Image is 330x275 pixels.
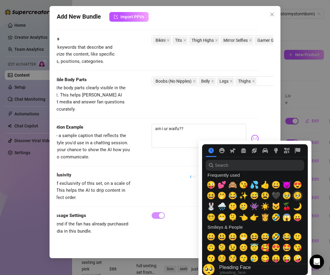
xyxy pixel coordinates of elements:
img: svg%3e [251,135,259,142]
span: close [183,39,186,42]
span: Bikini [153,37,171,44]
span: Don't send if the fan has already purchased any media in this bundle. [42,221,128,234]
span: close [249,39,252,42]
span: Legs [217,78,234,85]
span: Legs [219,78,229,84]
span: Bikini [156,37,165,44]
button: Import PPVs [109,12,149,22]
span: close [215,39,218,42]
span: Gamer Girl [255,37,283,44]
span: Belly [198,78,216,85]
span: close [230,80,233,83]
textarea: am i ur waifu?? [152,124,246,148]
span: Tits [172,37,188,44]
span: Level of exclusivity of this set, on a scale of 1 to 5. This helps the AI to drip content in the ... [42,181,130,200]
span: Boobs (No Nipples) [156,78,192,84]
strong: Visible Body Parts [50,77,87,82]
span: close [211,80,214,83]
span: Close [267,12,277,17]
span: Thighs [235,78,256,85]
span: Tits [175,37,182,44]
span: Select the body parts clearly visible in the content. This helps [PERSON_NAME] AI suggest media a... [42,85,126,112]
span: Simple keywords that describe and summarize the content, like specific fetishes, positions, categ... [42,44,115,64]
span: close [252,80,255,83]
strong: Exclusivity [50,172,71,178]
span: Mirror Selfies [221,37,253,44]
span: close [193,80,196,83]
span: Provide a sample caption that reflects the exact style you'd use in a chatting session. This is y... [42,133,130,160]
span: import [114,15,118,19]
span: Thigh Highs [192,37,214,44]
span: Add New Bundle [57,12,101,22]
span: close [270,12,274,17]
span: Thigh Highs [189,37,219,44]
div: Open Intercom Messenger [310,255,324,269]
span: Belly [201,78,210,84]
span: Mirror Selfies [223,37,248,44]
span: Gamer Girl [257,37,277,44]
span: Boobs (No Nipples) [153,78,197,85]
strong: Message Settings [50,213,86,218]
span: Import PPVs [120,14,144,19]
button: Close [267,10,277,19]
span: close [167,39,170,42]
strong: Caption Example [50,124,83,130]
span: Thighs [238,78,251,84]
